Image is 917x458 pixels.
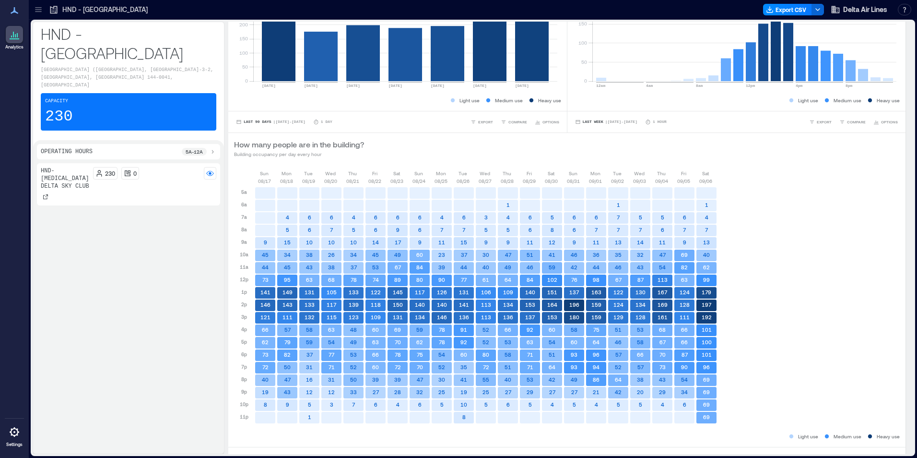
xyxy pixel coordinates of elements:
[834,96,861,104] p: Medium use
[659,239,666,245] text: 11
[372,169,377,177] p: Fri
[436,169,446,177] p: Mon
[282,301,293,308] text: 143
[284,252,291,258] text: 34
[683,227,686,233] text: 7
[458,169,467,177] p: Tue
[242,64,248,70] tspan: 50
[506,239,510,245] text: 9
[613,301,623,308] text: 124
[473,84,487,88] text: [DATE]
[350,252,357,258] text: 34
[327,314,337,320] text: 115
[460,239,467,245] text: 15
[569,301,579,308] text: 196
[699,177,712,185] p: 09/06
[681,252,688,258] text: 69
[415,301,425,308] text: 140
[41,66,216,89] p: [GEOGRAPHIC_DATA] ([GEOGRAPHIC_DATA], [GEOGRAPHIC_DATA]-3-2, [GEOGRAPHIC_DATA], [GEOGRAPHIC_DATA]...
[611,177,624,185] p: 09/02
[807,117,834,127] button: EXPORT
[480,169,490,177] p: Wed
[547,314,557,320] text: 153
[321,119,332,125] p: 1 Day
[374,214,377,220] text: 6
[481,301,491,308] text: 113
[395,264,401,270] text: 67
[547,289,557,295] text: 151
[593,239,600,245] text: 11
[615,252,622,258] text: 35
[351,264,357,270] text: 37
[484,214,488,220] text: 3
[481,314,491,320] text: 113
[549,239,555,245] text: 12
[462,227,466,233] text: 7
[595,214,598,220] text: 6
[396,214,400,220] text: 6
[393,314,403,320] text: 131
[262,264,269,270] text: 44
[479,177,492,185] p: 08/27
[590,169,600,177] p: Mon
[637,252,644,258] text: 32
[703,277,710,283] text: 99
[241,188,247,196] p: 5a
[394,252,401,258] text: 49
[260,314,270,320] text: 121
[506,214,510,220] text: 4
[234,117,307,127] button: Last 90 Days |[DATE]-[DATE]
[615,239,622,245] text: 13
[484,227,488,233] text: 5
[573,214,576,220] text: 6
[258,177,271,185] p: 08/17
[328,277,335,283] text: 68
[548,169,554,177] p: Sat
[41,167,89,190] p: HND-[MEDICAL_DATA] Delta Sky Club
[462,214,466,220] text: 6
[567,177,580,185] p: 08/31
[617,214,620,220] text: 7
[593,264,600,270] text: 44
[578,21,587,26] tspan: 150
[505,277,511,283] text: 64
[306,277,313,283] text: 63
[5,44,24,50] p: Analytics
[461,252,468,258] text: 37
[817,119,832,125] span: EXPORT
[416,277,423,283] text: 80
[418,227,422,233] text: 6
[683,214,686,220] text: 6
[703,264,710,270] text: 62
[843,5,887,14] span: Delta Air Lines
[681,169,686,177] p: Fri
[696,84,703,88] text: 8am
[368,177,381,185] p: 08/22
[348,169,357,177] p: Thu
[683,239,686,245] text: 9
[705,227,708,233] text: 7
[234,150,364,158] p: Building occupancy per day every hour
[304,169,313,177] p: Tue
[304,84,318,88] text: [DATE]
[415,289,425,295] text: 117
[615,264,622,270] text: 46
[390,177,403,185] p: 08/23
[659,264,666,270] text: 54
[282,314,293,320] text: 111
[613,169,622,177] p: Tue
[551,214,554,220] text: 5
[328,264,335,270] text: 38
[459,289,469,295] text: 131
[372,264,379,270] text: 53
[324,177,337,185] p: 08/20
[437,289,447,295] text: 126
[681,277,688,283] text: 63
[503,169,511,177] p: Thu
[495,96,523,104] p: Medium use
[306,252,313,258] text: 38
[525,314,535,320] text: 137
[635,301,646,308] text: 134
[581,59,587,65] tspan: 50
[499,117,529,127] button: COMPARE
